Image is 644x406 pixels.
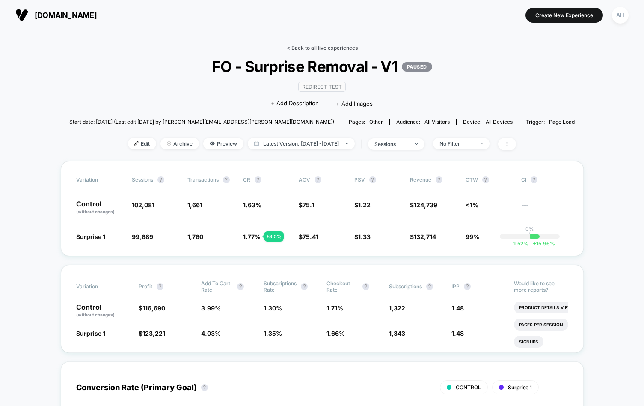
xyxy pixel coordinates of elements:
span: + Add Description [271,99,319,108]
button: ? [531,176,537,183]
span: $ [139,330,165,337]
button: ? [362,283,369,290]
span: Device: [456,119,519,125]
button: ? [157,176,164,183]
span: 124,739 [414,201,437,209]
div: Pages: [349,119,383,125]
span: 1.52 % [513,240,528,247]
span: Latest Version: [DATE] - [DATE] [248,138,355,149]
div: Audience: [396,119,450,125]
span: $ [299,201,314,209]
span: Sessions [132,176,153,183]
span: $ [354,233,371,240]
span: Add To Cart Rate [201,280,233,293]
span: $ [354,201,371,209]
span: Variation [76,280,123,293]
span: other [369,119,383,125]
span: CONTROL [456,384,481,391]
span: 99,689 [132,233,153,240]
span: Edit [128,138,156,149]
img: end [480,143,483,144]
a: < Back to all live experiences [287,45,358,51]
span: Surprise 1 [76,233,105,240]
p: | [529,232,531,239]
button: ? [301,283,308,290]
span: 132,714 [414,233,436,240]
p: 0% [525,226,534,232]
span: $ [410,233,436,240]
p: Control [76,200,123,215]
span: 1.71 % [326,304,343,312]
span: 1.48 [451,330,464,337]
p: Would like to see more reports? [514,280,568,293]
img: Visually logo [15,9,28,21]
img: calendar [254,141,259,146]
span: 75.1 [303,201,314,209]
div: AH [612,7,629,24]
span: 1.33 [358,233,371,240]
span: 116,690 [142,304,165,312]
button: ? [482,176,489,183]
button: [DOMAIN_NAME] [13,8,99,22]
span: 1.66 % [326,330,345,337]
span: Page Load [549,119,575,125]
span: 4.03 % [201,330,221,337]
span: 1,322 [389,304,405,312]
span: + [533,240,536,247]
span: 1,343 [389,330,405,337]
img: end [167,141,171,146]
span: 123,221 [142,330,165,337]
span: Preview [203,138,243,149]
img: edit [134,141,139,146]
button: ? [315,176,321,183]
span: 1.48 [451,304,464,312]
span: 15.96 % [528,240,555,247]
span: PSV [354,176,365,183]
span: Surprise 1 [508,384,532,391]
span: Subscriptions Rate [264,280,297,293]
img: end [345,143,348,144]
span: $ [410,201,437,209]
span: 1.22 [358,201,371,209]
img: end [415,143,418,145]
span: 1.77 % [243,233,261,240]
span: 1.35 % [264,330,282,337]
span: 1.30 % [264,304,282,312]
span: FO - Surprise Removal - V1 [95,57,549,75]
span: 102,081 [132,201,154,209]
span: Revenue [410,176,431,183]
span: 3.99 % [201,304,221,312]
p: Control [76,304,130,318]
span: (without changes) [76,312,115,317]
span: all devices [486,119,513,125]
button: ? [157,283,163,290]
button: ? [255,176,261,183]
span: CR [243,176,250,183]
div: sessions [374,141,409,147]
span: IPP [451,283,460,290]
span: Surprise 1 [76,330,105,337]
span: Start date: [DATE] (Last edit [DATE] by [PERSON_NAME][EMAIL_ADDRESS][PERSON_NAME][DOMAIN_NAME]) [69,119,334,125]
button: ? [369,176,376,183]
span: AOV [299,176,310,183]
button: ? [223,176,230,183]
span: Archive [160,138,199,149]
span: Profit [139,283,152,290]
button: ? [201,384,208,391]
span: Subscriptions [389,283,422,290]
span: $ [139,304,165,312]
button: ? [237,283,244,290]
span: [DOMAIN_NAME] [35,11,97,20]
li: Pages Per Session [514,319,568,331]
div: + 8.5 % [264,231,284,242]
li: Product Details Views Rate [514,302,592,313]
p: PAUSED [402,62,432,72]
span: (without changes) [76,209,115,214]
span: Checkout Rate [326,280,358,293]
span: Transactions [187,176,219,183]
span: 1,760 [187,233,203,240]
span: 75.41 [303,233,318,240]
span: 1.63 % [243,201,261,209]
button: ? [426,283,433,290]
span: 99% [466,233,479,240]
